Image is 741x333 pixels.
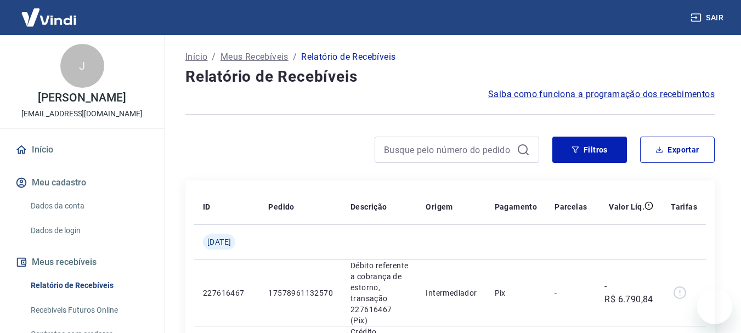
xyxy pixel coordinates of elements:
a: Recebíveis Futuros Online [26,299,151,321]
p: ID [203,201,211,212]
p: - [555,287,587,298]
button: Meus recebíveis [13,250,151,274]
p: / [293,50,297,64]
button: Exportar [640,137,715,163]
a: Saiba como funciona a programação dos recebimentos [488,88,715,101]
p: [PERSON_NAME] [38,92,126,104]
p: [EMAIL_ADDRESS][DOMAIN_NAME] [21,108,143,120]
p: Pix [495,287,538,298]
p: Origem [426,201,452,212]
p: Descrição [350,201,387,212]
img: Vindi [13,1,84,34]
a: Meus Recebíveis [220,50,289,64]
a: Dados de login [26,219,151,242]
a: Dados da conta [26,195,151,217]
p: Tarifas [671,201,697,212]
input: Busque pelo número do pedido [384,142,512,158]
p: Débito referente a cobrança de estorno, transação 227616467 (Pix) [350,260,408,326]
p: / [212,50,216,64]
p: Parcelas [555,201,587,212]
iframe: Botão para abrir a janela de mensagens [697,289,732,324]
p: Relatório de Recebíveis [301,50,395,64]
p: 227616467 [203,287,251,298]
p: 17578961132570 [268,287,333,298]
button: Filtros [552,137,627,163]
div: J [60,44,104,88]
a: Relatório de Recebíveis [26,274,151,297]
button: Sair [688,8,728,28]
button: Meu cadastro [13,171,151,195]
p: Pagamento [495,201,538,212]
span: [DATE] [207,236,231,247]
p: -R$ 6.790,84 [604,280,653,306]
h4: Relatório de Recebíveis [185,66,715,88]
p: Pedido [268,201,294,212]
p: Intermediador [426,287,477,298]
a: Início [13,138,151,162]
p: Valor Líq. [609,201,644,212]
a: Início [185,50,207,64]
